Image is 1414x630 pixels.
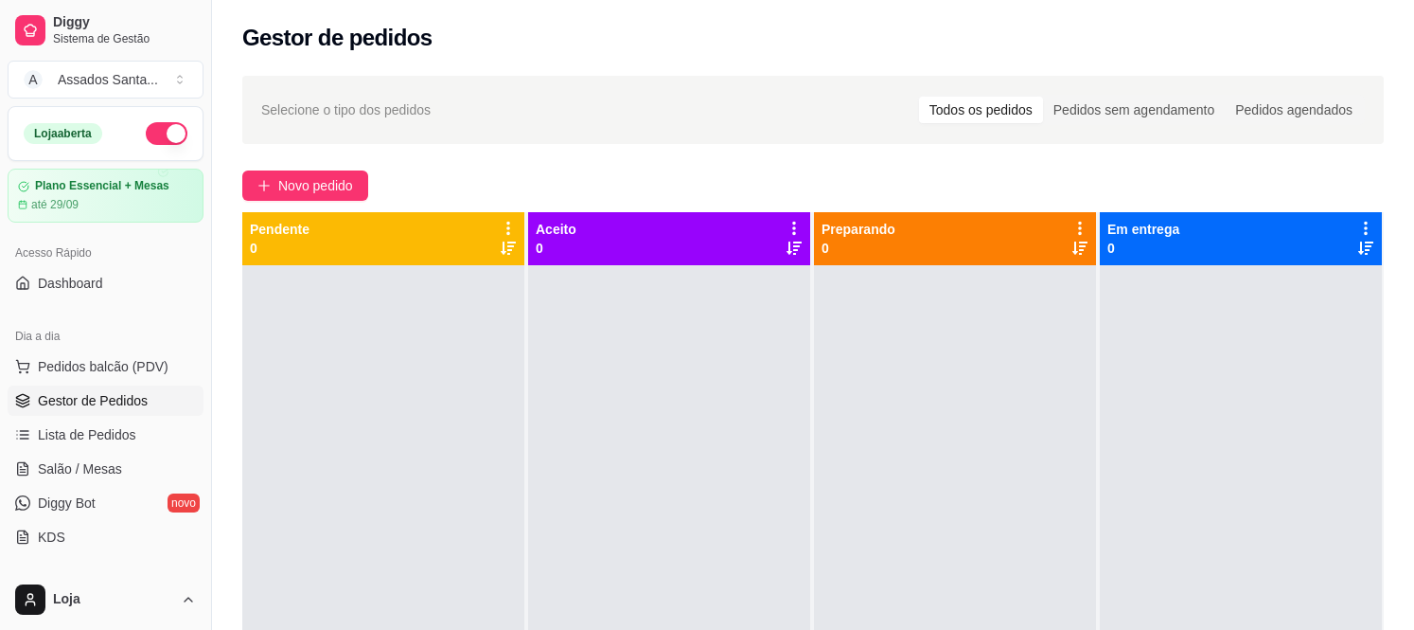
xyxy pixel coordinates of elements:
[38,528,65,547] span: KDS
[38,459,122,478] span: Salão / Mesas
[8,386,203,416] a: Gestor de Pedidos
[536,220,576,239] p: Aceito
[8,522,203,552] a: KDS
[38,274,103,293] span: Dashboard
[35,179,169,193] article: Plano Essencial + Mesas
[250,239,309,258] p: 0
[8,268,203,298] a: Dashboard
[1107,239,1179,258] p: 0
[8,420,203,450] a: Lista de Pedidos
[53,31,196,46] span: Sistema de Gestão
[24,123,102,144] div: Loja aberta
[242,23,433,53] h2: Gestor de pedidos
[38,391,148,410] span: Gestor de Pedidos
[8,454,203,484] a: Salão / Mesas
[8,61,203,99] button: Select a team
[38,494,96,513] span: Diggy Bot
[146,122,187,145] button: Alterar Status
[24,70,43,89] span: A
[8,238,203,268] div: Acesso Rápido
[53,14,196,31] span: Diggy
[8,8,203,53] a: DiggySistema de Gestão
[8,577,203,622] button: Loja
[822,239,895,258] p: 0
[38,357,168,376] span: Pedidos balcão (PDV)
[8,169,203,223] a: Plano Essencial + Mesasaté 29/09
[31,197,79,212] article: até 29/09
[1225,97,1363,123] div: Pedidos agendados
[8,321,203,351] div: Dia a dia
[1043,97,1225,123] div: Pedidos sem agendamento
[1107,220,1179,239] p: Em entrega
[536,239,576,258] p: 0
[250,220,309,239] p: Pendente
[8,488,203,518] a: Diggy Botnovo
[8,351,203,382] button: Pedidos balcão (PDV)
[278,175,353,196] span: Novo pedido
[242,171,368,201] button: Novo pedido
[38,425,136,444] span: Lista de Pedidos
[58,70,158,89] div: Assados Santa ...
[919,97,1043,123] div: Todos os pedidos
[261,99,431,120] span: Selecione o tipo dos pedidos
[822,220,895,239] p: Preparando
[257,179,271,192] span: plus
[53,591,173,608] span: Loja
